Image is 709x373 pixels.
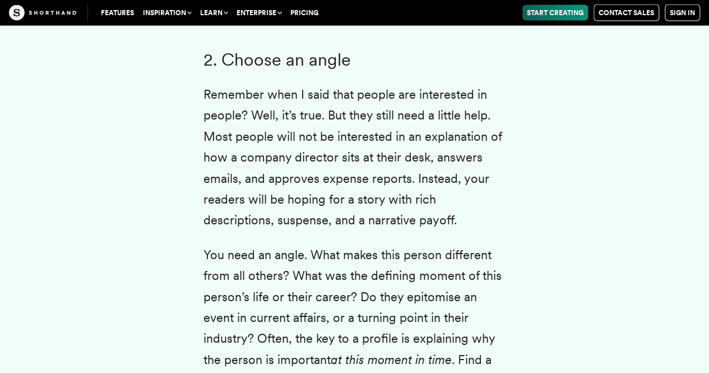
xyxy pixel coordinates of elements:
[196,5,232,21] button: Learn
[665,4,700,21] a: Sign in
[138,5,196,21] button: Inspiration
[594,4,659,21] a: Contact Sales
[522,5,588,21] a: Start Creating
[96,5,138,21] a: Features
[203,50,506,71] h3: 2. Choose an angle
[203,84,506,231] p: Remember when I said that people are interested in people? Well, it’s true. But they still need a...
[9,5,76,21] img: The Craft
[286,5,323,21] a: Pricing
[331,352,452,367] em: at this moment in time
[232,5,286,21] button: Enterprise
